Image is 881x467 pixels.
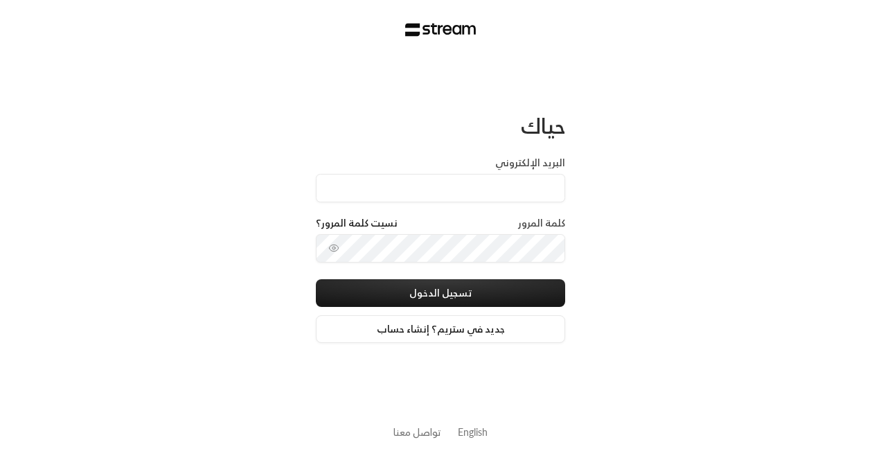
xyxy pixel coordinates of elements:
button: toggle password visibility [323,237,345,259]
a: تواصل معنا [393,423,441,441]
a: نسيت كلمة المرور؟ [316,216,398,230]
button: تواصل معنا [393,425,441,439]
img: Stream Logo [405,23,477,37]
a: English [458,419,488,445]
label: البريد الإلكتروني [495,156,565,170]
a: جديد في ستريم؟ إنشاء حساب [316,315,565,343]
button: تسجيل الدخول [316,279,565,307]
span: حياك [521,107,565,144]
label: كلمة المرور [518,216,565,230]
